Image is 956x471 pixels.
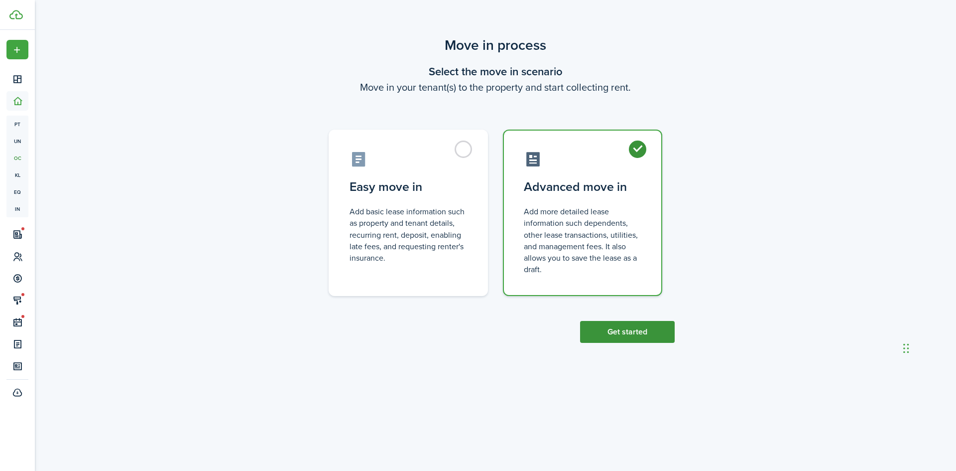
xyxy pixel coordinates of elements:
[580,321,675,343] button: Get started
[9,10,23,19] img: TenantCloud
[6,116,28,133] a: pt
[6,133,28,150] a: un
[316,63,675,80] wizard-step-header-title: Select the move in scenario
[524,206,641,275] control-radio-card-description: Add more detailed lease information such dependents, other lease transactions, utilities, and man...
[6,166,28,183] a: kl
[350,206,467,264] control-radio-card-description: Add basic lease information such as property and tenant details, recurring rent, deposit, enablin...
[6,150,28,166] a: oc
[900,323,950,371] iframe: Chat Widget
[316,80,675,95] wizard-step-header-description: Move in your tenant(s) to the property and start collecting rent.
[6,40,28,59] button: Open menu
[316,35,675,56] scenario-title: Move in process
[6,183,28,200] a: eq
[350,178,467,196] control-radio-card-title: Easy move in
[524,178,641,196] control-radio-card-title: Advanced move in
[6,200,28,217] a: in
[903,333,909,363] div: Drag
